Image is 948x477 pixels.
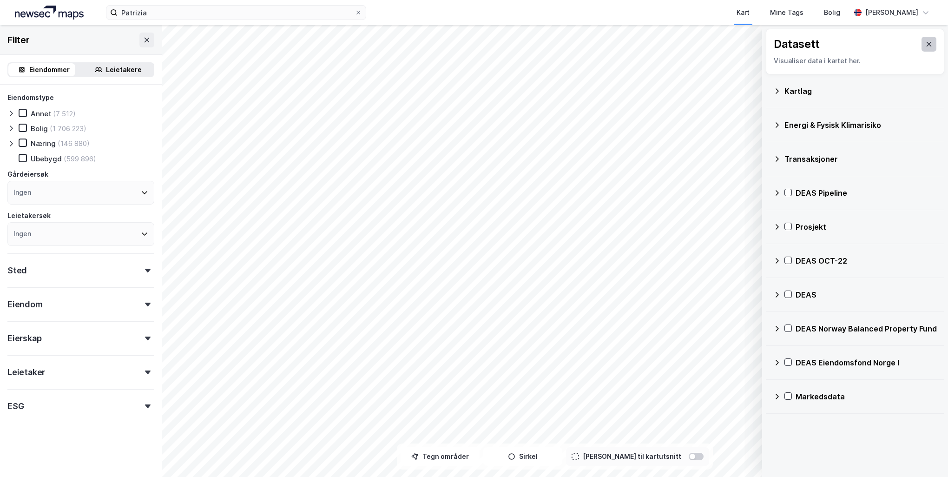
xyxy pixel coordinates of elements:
div: Kartlag [784,86,937,97]
div: Leietaker [7,367,45,378]
div: Leietakere [106,64,142,75]
div: Ingen [13,228,31,239]
div: Annet [31,109,51,118]
div: Kart [737,7,750,18]
div: Leietakersøk [7,210,51,221]
div: Bolig [31,124,48,133]
div: Eierskap [7,333,41,344]
div: Ubebygd [31,154,62,163]
div: Ingen [13,187,31,198]
div: (599 896) [64,154,96,163]
div: [PERSON_NAME] [865,7,918,18]
img: logo.a4113a55bc3d86da70a041830d287a7e.svg [15,6,84,20]
div: [PERSON_NAME] til kartutsnitt [583,451,681,462]
div: (7 512) [53,109,76,118]
div: Energi & Fysisk Klimarisiko [784,119,937,131]
div: Eiendommer [29,64,70,75]
div: Transaksjoner [784,153,937,165]
div: Filter [7,33,30,47]
div: Markedsdata [796,391,937,402]
div: (146 880) [58,139,90,148]
button: Tegn områder [401,447,480,466]
div: Kontrollprogram for chat [902,432,948,477]
iframe: Chat Widget [902,432,948,477]
div: ESG [7,401,24,412]
div: Datasett [774,37,820,52]
div: Visualiser data i kartet her. [774,55,936,66]
div: Sted [7,265,27,276]
button: Sirkel [483,447,562,466]
div: (1 706 223) [50,124,86,133]
input: Søk på adresse, matrikkel, gårdeiere, leietakere eller personer [118,6,355,20]
div: Næring [31,139,56,148]
div: Gårdeiersøk [7,169,48,180]
div: DEAS Eiendomsfond Norge I [796,357,937,368]
div: DEAS [796,289,937,300]
div: DEAS Pipeline [796,187,937,199]
div: Eiendomstype [7,92,54,103]
div: Eiendom [7,299,43,310]
div: Mine Tags [770,7,803,18]
div: Prosjekt [796,221,937,232]
div: Bolig [824,7,840,18]
div: DEAS OCT-22 [796,255,937,266]
div: DEAS Norway Balanced Property Fund [796,323,937,334]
